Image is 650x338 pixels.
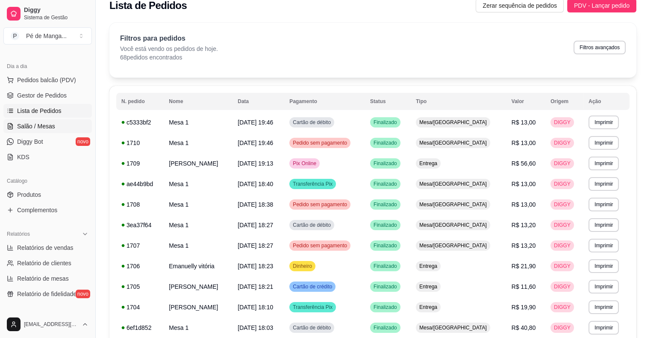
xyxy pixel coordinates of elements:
[418,242,488,249] span: Mesa/[GEOGRAPHIC_DATA]
[512,263,536,270] span: R$ 21,90
[17,122,55,130] span: Salão / Mesas
[291,139,349,146] span: Pedido sem pagamento
[238,304,273,311] span: [DATE] 18:10
[121,180,159,188] div: ae44b9bd
[552,304,572,311] span: DIGGY
[588,280,619,294] button: Imprimir
[588,116,619,129] button: Imprimir
[3,188,92,202] a: Produtos
[588,259,619,273] button: Imprimir
[418,160,439,167] span: Entrega
[24,14,88,21] span: Sistema de Gestão
[588,157,619,170] button: Imprimir
[17,91,67,100] span: Gestor de Pedidos
[291,222,332,228] span: Cartão de débito
[238,181,273,187] span: [DATE] 18:40
[291,283,334,290] span: Cartão de crédito
[121,323,159,332] div: 6ef1d852
[291,160,318,167] span: Pix Online
[116,93,164,110] th: N. pedido
[552,139,572,146] span: DIGGY
[372,181,399,187] span: Finalizado
[291,324,332,331] span: Cartão de débito
[121,159,159,168] div: 1709
[512,119,536,126] span: R$ 13,00
[121,262,159,270] div: 1706
[291,201,349,208] span: Pedido sem pagamento
[3,203,92,217] a: Complementos
[418,283,439,290] span: Entrega
[372,119,399,126] span: Finalizado
[26,32,67,40] div: Pé de Manga ...
[3,104,92,118] a: Lista de Pedidos
[284,93,365,110] th: Pagamento
[506,93,545,110] th: Valor
[411,93,506,110] th: Tipo
[120,44,218,53] p: Você está vendo os pedidos de hoje.
[164,112,232,133] td: Mesa 1
[121,303,159,311] div: 1704
[418,139,488,146] span: Mesa/[GEOGRAPHIC_DATA]
[164,317,232,338] td: Mesa 1
[512,201,536,208] span: R$ 13,00
[372,139,399,146] span: Finalizado
[552,242,572,249] span: DIGGY
[418,119,488,126] span: Mesa/[GEOGRAPHIC_DATA]
[3,241,92,255] a: Relatórios de vendas
[164,153,232,174] td: [PERSON_NAME]
[588,239,619,252] button: Imprimir
[164,276,232,297] td: [PERSON_NAME]
[7,231,30,237] span: Relatórios
[3,150,92,164] a: KDS
[588,218,619,232] button: Imprimir
[583,93,629,110] th: Ação
[238,324,273,331] span: [DATE] 18:03
[418,304,439,311] span: Entrega
[164,235,232,256] td: Mesa 1
[418,201,488,208] span: Mesa/[GEOGRAPHIC_DATA]
[588,198,619,211] button: Imprimir
[164,256,232,276] td: Emanuelly vitória
[588,321,619,335] button: Imprimir
[588,136,619,150] button: Imprimir
[238,263,273,270] span: [DATE] 18:23
[17,137,43,146] span: Diggy Bot
[291,263,314,270] span: Dinheiro
[588,177,619,191] button: Imprimir
[17,243,74,252] span: Relatórios de vendas
[238,119,273,126] span: [DATE] 19:46
[365,93,411,110] th: Status
[17,190,41,199] span: Produtos
[238,160,273,167] span: [DATE] 19:13
[372,324,399,331] span: Finalizado
[121,241,159,250] div: 1707
[121,200,159,209] div: 1708
[552,324,572,331] span: DIGGY
[238,222,273,228] span: [DATE] 18:27
[3,256,92,270] a: Relatório de clientes
[372,283,399,290] span: Finalizado
[3,314,92,335] button: [EMAIL_ADDRESS][DOMAIN_NAME]
[574,1,629,10] span: PDV - Lançar pedido
[574,41,626,54] button: Filtros avançados
[3,27,92,44] button: Select a team
[164,133,232,153] td: Mesa 1
[291,119,332,126] span: Cartão de débito
[418,222,488,228] span: Mesa/[GEOGRAPHIC_DATA]
[512,181,536,187] span: R$ 13,00
[238,283,273,290] span: [DATE] 18:21
[238,242,273,249] span: [DATE] 18:27
[238,139,273,146] span: [DATE] 19:46
[120,53,218,62] p: 68 pedidos encontrados
[3,272,92,285] a: Relatório de mesas
[24,6,88,14] span: Diggy
[552,263,572,270] span: DIGGY
[545,93,583,110] th: Origem
[17,274,69,283] span: Relatório de mesas
[291,242,349,249] span: Pedido sem pagamento
[552,119,572,126] span: DIGGY
[418,324,488,331] span: Mesa/[GEOGRAPHIC_DATA]
[552,160,572,167] span: DIGGY
[3,174,92,188] div: Catálogo
[372,222,399,228] span: Finalizado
